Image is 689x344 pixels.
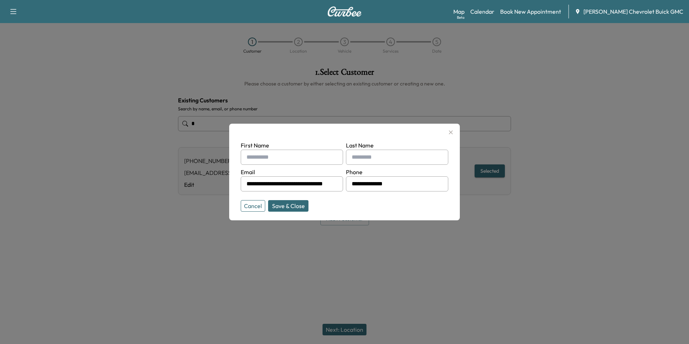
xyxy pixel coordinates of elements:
a: Calendar [470,7,494,16]
label: Phone [346,168,363,176]
label: Last Name [346,142,374,149]
a: Book New Appointment [500,7,561,16]
span: [PERSON_NAME] Chevrolet Buick GMC [583,7,683,16]
a: MapBeta [453,7,464,16]
div: Beta [457,15,464,20]
label: First Name [241,142,269,149]
button: Cancel [241,200,265,212]
img: Curbee Logo [327,6,362,17]
button: Save & Close [268,200,308,212]
label: Email [241,168,255,176]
